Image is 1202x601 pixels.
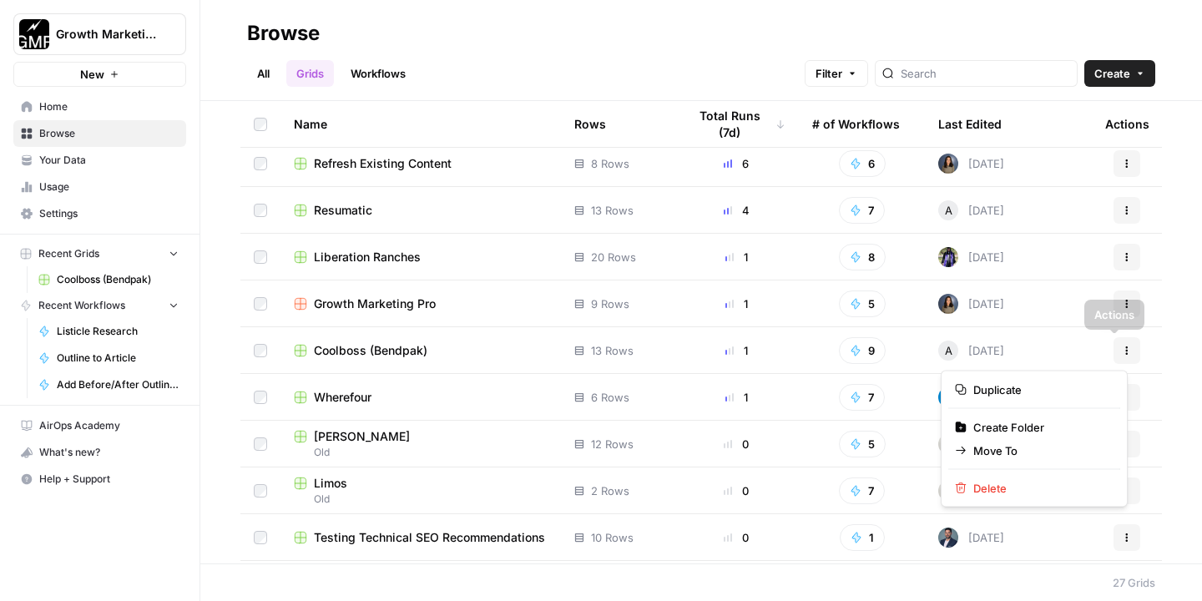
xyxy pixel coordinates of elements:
[938,434,958,454] img: t5ef5oef8zpw1w4g2xghobes91mw
[314,342,427,359] span: Coolboss (Bendpak)
[591,436,634,452] span: 12 Rows
[13,439,186,466] button: What's new?
[591,295,629,312] span: 9 Rows
[839,244,886,270] button: 8
[938,528,958,548] img: jrd6ikup9gpyh0upjqburideahnd
[13,200,186,227] a: Settings
[13,412,186,439] a: AirOps Academy
[687,101,785,147] div: Total Runs (7d)
[591,342,634,359] span: 13 Rows
[812,101,900,147] div: # of Workflows
[1113,574,1155,591] div: 27 Grids
[31,345,186,371] a: Outline to Article
[38,246,99,261] span: Recent Grids
[314,529,545,546] span: Testing Technical SEO Recommendations
[938,294,958,314] img: q840ambyqsdkpt4363qgssii3vef
[57,324,179,339] span: Listicle Research
[901,65,1070,82] input: Search
[39,99,179,114] span: Home
[294,101,548,147] div: Name
[687,155,785,172] div: 6
[56,26,157,43] span: Growth Marketing Pro
[39,153,179,168] span: Your Data
[840,524,885,551] button: 1
[839,290,886,317] button: 5
[57,272,179,287] span: Coolboss (Bendpak)
[816,65,842,82] span: Filter
[294,428,548,460] a: [PERSON_NAME]Old
[31,266,186,293] a: Coolboss (Bendpak)
[294,389,548,406] a: Wherefour
[13,466,186,492] button: Help + Support
[591,249,636,265] span: 20 Rows
[294,249,548,265] a: Liberation Ranches
[314,155,452,172] span: Refresh Existing Content
[80,66,104,83] span: New
[13,174,186,200] a: Usage
[341,60,416,87] a: Workflows
[314,475,347,492] span: Limos
[687,295,785,312] div: 1
[687,342,785,359] div: 1
[39,126,179,141] span: Browse
[973,442,1107,459] span: Move To
[938,528,1004,548] div: [DATE]
[57,351,179,366] span: Outline to Article
[938,101,1002,147] div: Last Edited
[687,249,785,265] div: 1
[294,342,548,359] a: Coolboss (Bendpak)
[687,389,785,406] div: 1
[31,371,186,398] a: Add Before/After Outline to KB
[839,337,886,364] button: 9
[247,60,280,87] a: All
[839,384,885,411] button: 7
[1105,101,1149,147] div: Actions
[13,93,186,120] a: Home
[973,381,1107,398] span: Duplicate
[13,13,186,55] button: Workspace: Growth Marketing Pro
[13,293,186,318] button: Recent Workflows
[687,482,785,499] div: 0
[57,377,179,392] span: Add Before/After Outline to KB
[591,482,629,499] span: 2 Rows
[973,480,1107,497] span: Delete
[687,529,785,546] div: 0
[19,19,49,49] img: Growth Marketing Pro Logo
[938,200,1004,220] div: [DATE]
[314,295,436,312] span: Growth Marketing Pro
[1094,65,1130,82] span: Create
[938,294,1004,314] div: [DATE]
[839,150,886,177] button: 6
[294,529,548,546] a: Testing Technical SEO Recommendations
[591,529,634,546] span: 10 Rows
[591,389,629,406] span: 6 Rows
[1084,60,1155,87] button: Create
[839,477,885,504] button: 7
[13,147,186,174] a: Your Data
[294,492,548,507] span: Old
[13,241,186,266] button: Recent Grids
[839,431,886,457] button: 5
[247,20,320,47] div: Browse
[294,295,548,312] a: Growth Marketing Pro
[938,154,1004,174] div: [DATE]
[839,197,885,224] button: 7
[938,481,958,501] img: t5ef5oef8zpw1w4g2xghobes91mw
[938,387,1004,407] div: [DATE]
[938,481,1004,501] div: [DATE]
[938,341,1004,361] div: [DATE]
[938,154,958,174] img: q840ambyqsdkpt4363qgssii3vef
[945,342,952,359] span: A
[314,202,372,219] span: Resumatic
[574,101,606,147] div: Rows
[39,472,179,487] span: Help + Support
[687,436,785,452] div: 0
[591,155,629,172] span: 8 Rows
[314,249,421,265] span: Liberation Ranches
[591,202,634,219] span: 13 Rows
[945,202,952,219] span: A
[805,60,868,87] button: Filter
[14,440,185,465] div: What's new?
[938,247,1004,267] div: [DATE]
[39,179,179,194] span: Usage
